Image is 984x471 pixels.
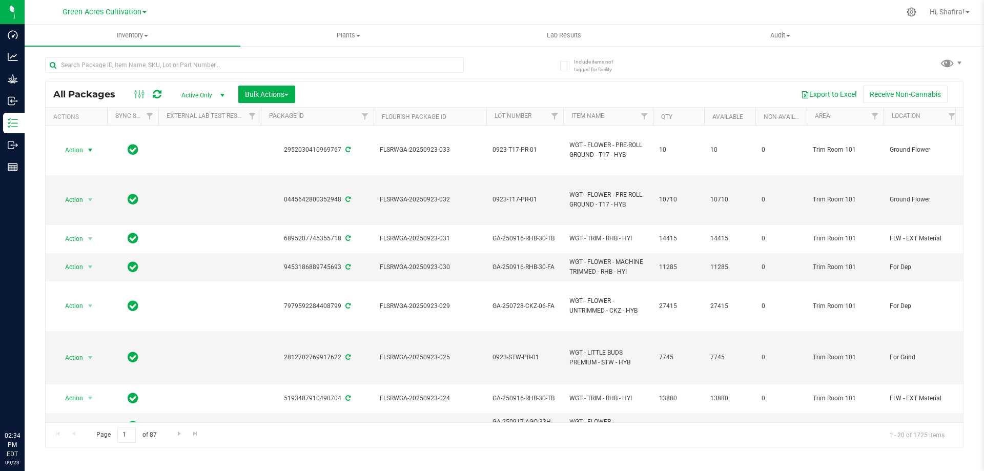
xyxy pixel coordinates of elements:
[813,145,877,155] span: Trim Room 101
[8,162,18,172] inline-svg: Reports
[8,30,18,40] inline-svg: Dashboard
[890,262,954,272] span: For Dep
[710,234,749,243] span: 14415
[8,140,18,150] inline-svg: Outbound
[380,145,480,155] span: FLSRWGA-20250923-033
[56,143,84,157] span: Action
[128,231,138,245] span: In Sync
[673,31,888,40] span: Audit
[117,427,136,443] input: 1
[636,108,653,125] a: Filter
[172,427,187,441] a: Go to the next page
[244,108,261,125] a: Filter
[569,417,647,437] span: WGT - FLOWER - UNTRIMMED - AGO - HYB
[569,190,647,210] span: WGT - FLOWER - PRE-ROLL GROUND - T17 - HYB
[905,7,918,17] div: Manage settings
[493,417,557,437] span: GA-250917-AGO-33H-FA
[344,196,351,203] span: Sync from Compliance System
[493,262,557,272] span: GA-250916-RHB-30-FA
[546,108,563,125] a: Filter
[813,394,877,403] span: Trim Room 101
[128,260,138,274] span: In Sync
[710,394,749,403] span: 13880
[8,52,18,62] inline-svg: Analytics
[240,25,456,46] a: Plants
[259,195,375,204] div: 0445642800352948
[495,112,531,119] a: Lot Number
[88,427,165,443] span: Page of 87
[762,353,801,362] span: 0
[25,25,240,46] a: Inventory
[259,234,375,243] div: 6895207745355718
[84,143,97,157] span: select
[493,353,557,362] span: 0923-STW-PR-01
[813,301,877,311] span: Trim Room 101
[344,354,351,361] span: Sync from Compliance System
[794,86,863,103] button: Export to Excel
[8,74,18,84] inline-svg: Grow
[890,394,954,403] span: FLW - EXT Material
[813,262,877,272] span: Trim Room 101
[815,112,830,119] a: Area
[259,394,375,403] div: 5193487910490704
[569,296,647,316] span: WGT - FLOWER - UNTRIMMED - CKZ - HYB
[269,112,304,119] a: Package ID
[259,262,375,272] div: 9453186889745693
[890,353,954,362] span: For Grind
[344,302,351,310] span: Sync from Compliance System
[357,108,374,125] a: Filter
[380,262,480,272] span: FLSRWGA-20250923-030
[8,118,18,128] inline-svg: Inventory
[8,96,18,106] inline-svg: Inbound
[944,108,960,125] a: Filter
[659,262,698,272] span: 11285
[881,427,953,442] span: 1 - 20 of 1725 items
[569,234,647,243] span: WGT - TRIM - RHB - HYI
[84,193,97,207] span: select
[493,195,557,204] span: 0923-T17-PR-01
[84,420,97,434] span: select
[710,145,749,155] span: 10
[571,112,604,119] a: Item Name
[659,353,698,362] span: 7745
[128,419,138,434] span: In Sync
[259,301,375,311] div: 7979592284408799
[659,394,698,403] span: 13880
[84,232,97,246] span: select
[863,86,948,103] button: Receive Non-Cannabis
[344,395,351,402] span: Sync from Compliance System
[56,351,84,365] span: Action
[659,195,698,204] span: 10710
[813,234,877,243] span: Trim Room 101
[890,145,954,155] span: Ground Flower
[762,301,801,311] span: 0
[382,113,446,120] a: Flourish Package ID
[762,145,801,155] span: 0
[762,394,801,403] span: 0
[245,90,289,98] span: Bulk Actions
[659,301,698,311] span: 27415
[661,113,672,120] a: Qty
[241,31,456,40] span: Plants
[762,262,801,272] span: 0
[569,140,647,160] span: WGT - FLOWER - PRE-ROLL GROUND - T17 - HYB
[344,146,351,153] span: Sync from Compliance System
[188,427,203,441] a: Go to the last page
[533,31,595,40] span: Lab Results
[84,391,97,405] span: select
[890,234,954,243] span: FLW - EXT Material
[813,195,877,204] span: Trim Room 101
[813,353,877,362] span: Trim Room 101
[128,142,138,157] span: In Sync
[167,112,247,119] a: External Lab Test Result
[659,234,698,243] span: 14415
[128,192,138,207] span: In Sync
[890,195,954,204] span: Ground Flower
[45,57,464,73] input: Search Package ID, Item Name, SKU, Lot or Part Number...
[10,389,41,420] iframe: Resource center
[238,86,295,103] button: Bulk Actions
[493,145,557,155] span: 0923-T17-PR-01
[56,232,84,246] span: Action
[867,108,884,125] a: Filter
[63,8,141,16] span: Green Acres Cultivation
